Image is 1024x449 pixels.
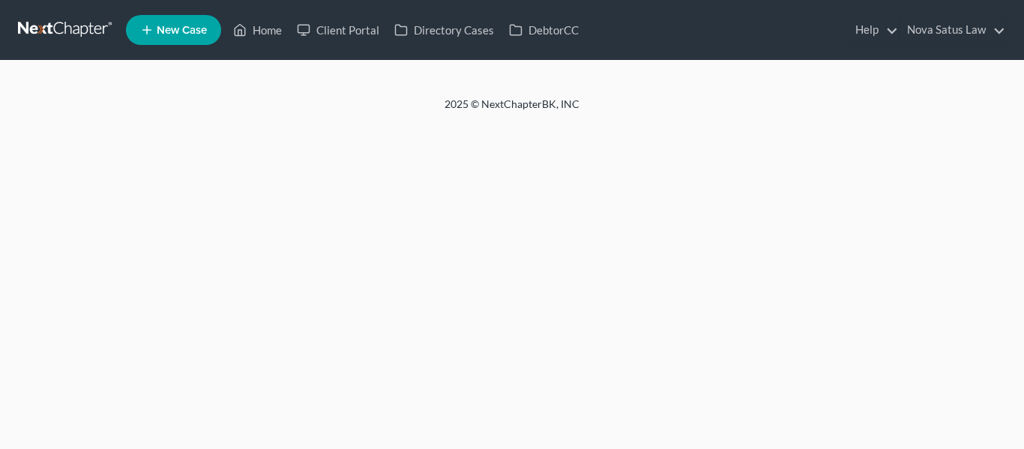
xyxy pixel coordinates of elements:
[502,16,586,43] a: DebtorCC
[226,16,289,43] a: Home
[900,16,1005,43] a: Nova Satus Law
[85,97,939,124] div: 2025 © NextChapterBK, INC
[289,16,387,43] a: Client Portal
[848,16,898,43] a: Help
[387,16,502,43] a: Directory Cases
[126,15,221,45] new-legal-case-button: New Case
